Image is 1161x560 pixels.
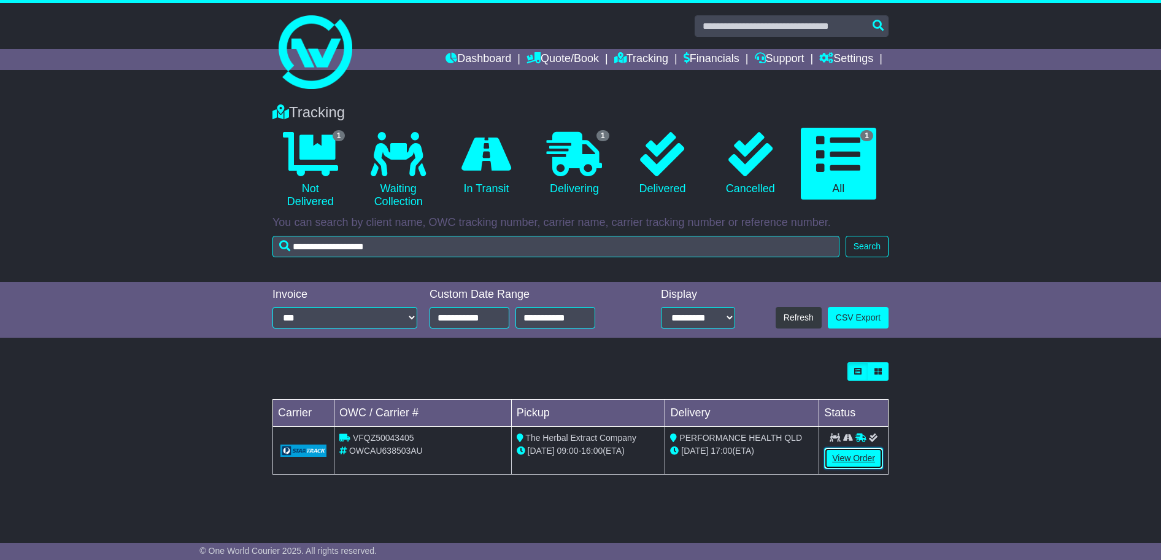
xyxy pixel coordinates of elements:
button: Search [846,236,889,257]
div: - (ETA) [517,445,660,457]
span: 1 [596,130,609,141]
img: GetCarrierServiceLogo [280,445,326,457]
span: VFQZ50043405 [353,433,414,443]
a: In Transit [449,128,524,200]
span: PERFORMANCE HEALTH QLD [679,433,802,443]
div: Custom Date Range [430,288,627,301]
a: Quote/Book [526,49,599,70]
a: Settings [819,49,873,70]
button: Refresh [776,307,822,329]
div: Display [661,288,735,301]
span: 16:00 [581,446,603,456]
td: Delivery [665,400,819,427]
span: OWCAU638503AU [349,446,423,456]
a: Delivered [625,128,700,200]
span: 09:00 [557,446,579,456]
p: You can search by client name, OWC tracking number, carrier name, carrier tracking number or refe... [272,216,889,230]
a: 1 All [801,128,876,200]
div: Invoice [272,288,417,301]
td: Pickup [511,400,665,427]
td: Carrier [273,400,334,427]
span: 1 [860,130,873,141]
a: Cancelled [712,128,788,200]
a: 1 Not Delivered [272,128,348,213]
td: Status [819,400,889,427]
span: 1 [333,130,345,141]
a: Support [755,49,804,70]
div: (ETA) [670,445,814,457]
a: 1 Delivering [536,128,612,200]
span: 17:00 [711,446,732,456]
a: CSV Export [828,307,889,329]
a: Financials [684,49,739,70]
span: [DATE] [528,446,555,456]
a: Waiting Collection [360,128,436,213]
a: Tracking [614,49,668,70]
span: [DATE] [681,446,708,456]
td: OWC / Carrier # [334,400,512,427]
span: The Herbal Extract Company [525,433,636,443]
span: © One World Courier 2025. All rights reserved. [199,546,377,556]
a: View Order [824,448,883,469]
a: Dashboard [445,49,511,70]
div: Tracking [266,104,895,122]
